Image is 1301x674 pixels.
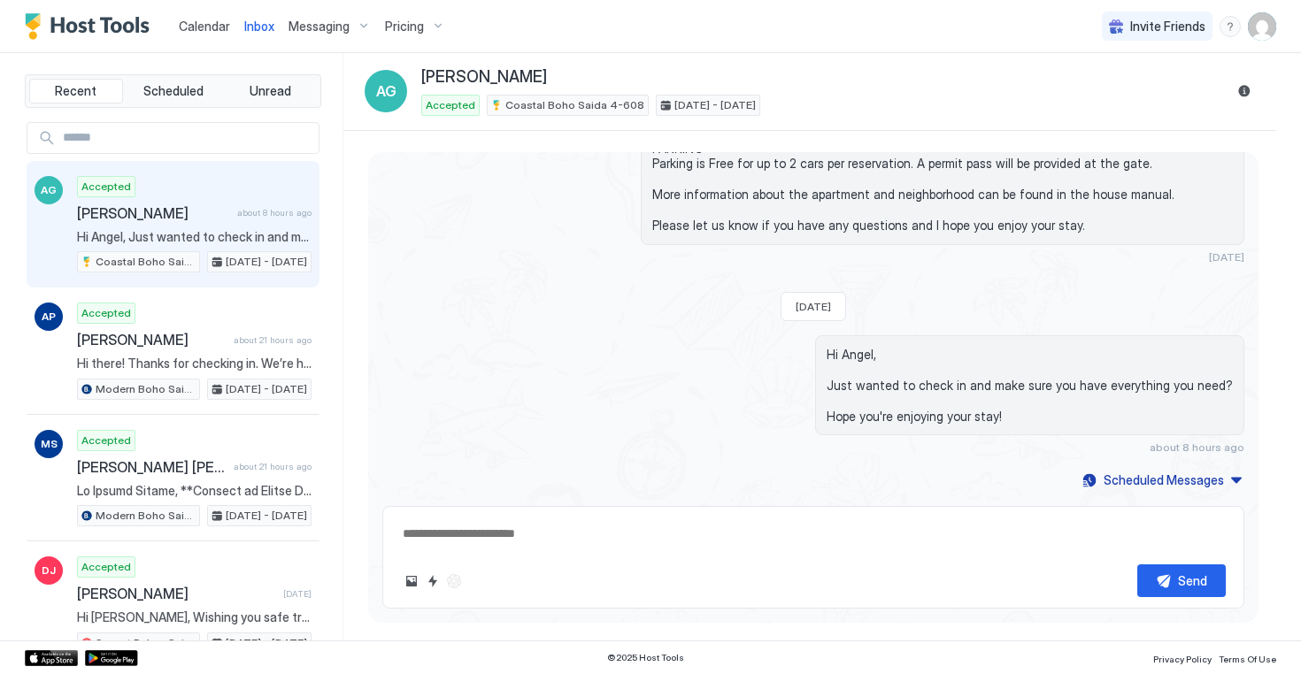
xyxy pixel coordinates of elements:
span: DJ [42,563,56,578]
a: Calendar [179,17,230,35]
span: Inbox [244,19,274,34]
button: Reservation information [1234,80,1255,102]
span: Hi Angel, Just wanted to check in and make sure you have everything you need? Hope you're enjoyin... [827,347,1233,425]
span: Accepted [426,97,475,113]
span: Accepted [81,559,131,575]
span: [PERSON_NAME] [PERSON_NAME] [PERSON_NAME] [77,458,227,476]
div: menu [1220,16,1241,37]
button: Unread [223,79,317,103]
span: [DATE] [283,588,312,600]
a: Google Play Store [85,650,138,666]
span: Pricing [385,19,424,34]
span: about 21 hours ago [234,461,312,472]
span: Lo Ipsumd Sitame, **Consect ad Elitse Doei Tempo 6-645 in Utlab Etdol Magnaa!** Eni’a minimv qu n... [77,483,312,499]
div: Scheduled Messages [1104,471,1224,489]
button: Send [1137,564,1226,597]
span: [PERSON_NAME] [77,331,227,348]
a: App Store [25,650,78,666]
span: © 2025 Host Tools [607,652,684,663]
span: MS [41,436,58,452]
span: Hi there! Thanks for checking in. We’re happy to offer early check-in if the condo is ready. We o... [77,356,312,371]
span: [DATE] [796,300,831,313]
span: AG [41,182,57,198]
div: Send [1178,571,1207,590]
div: User profile [1248,12,1276,41]
span: [PERSON_NAME] [77,585,276,602]
span: AG [376,80,396,102]
button: Scheduled [127,79,220,103]
button: Quick reply [422,571,443,592]
button: Scheduled Messages [1080,468,1244,492]
span: [PERSON_NAME] [421,67,547,88]
span: Recent [55,83,96,99]
span: about 21 hours ago [234,334,312,346]
span: Hi Angel, Just wanted to check in and make sure you have everything you need? Hope you're enjoyin... [77,229,312,245]
span: about 8 hours ago [1150,440,1244,454]
button: Recent [29,79,123,103]
span: [DATE] [1209,250,1244,264]
span: [PERSON_NAME] [77,204,230,222]
span: Accepted [81,179,131,195]
span: Scheduled [143,83,204,99]
a: Inbox [244,17,274,35]
span: Messaging [289,19,350,34]
span: Calendar [179,19,230,34]
span: Modern Boho Saida 2-603 [96,381,196,397]
input: Input Field [56,123,319,153]
a: Privacy Policy [1153,648,1212,667]
span: about 8 hours ago [237,207,312,218]
span: Coastal Boho Saida 4-608 [96,254,196,270]
span: Coastal Boho Saida 4-608 [505,97,644,113]
button: Upload image [401,571,422,592]
span: Hi [PERSON_NAME], Wishing you safe travels! Upon arrival, please remember to use code 8396 to acc... [77,609,312,625]
div: tab-group [25,74,321,108]
span: [DATE] - [DATE] [226,381,307,397]
span: AP [42,309,56,325]
span: [DATE] - [DATE] [226,254,307,270]
span: Accepted [81,305,131,321]
span: [DATE] - [DATE] [226,635,307,651]
span: Invite Friends [1130,19,1205,34]
span: Privacy Policy [1153,654,1212,664]
span: Sunset Palms Saida 2-605 [96,635,196,651]
iframe: Intercom live chat [18,614,60,656]
span: Accepted [81,433,131,448]
span: [DATE] - [DATE] [674,97,756,113]
span: Terms Of Use [1219,654,1276,664]
span: Unread [250,83,291,99]
span: Modern Boho Saida 2-603 [96,508,196,524]
a: Host Tools Logo [25,13,158,40]
span: [DATE] - [DATE] [226,508,307,524]
a: Terms Of Use [1219,648,1276,667]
